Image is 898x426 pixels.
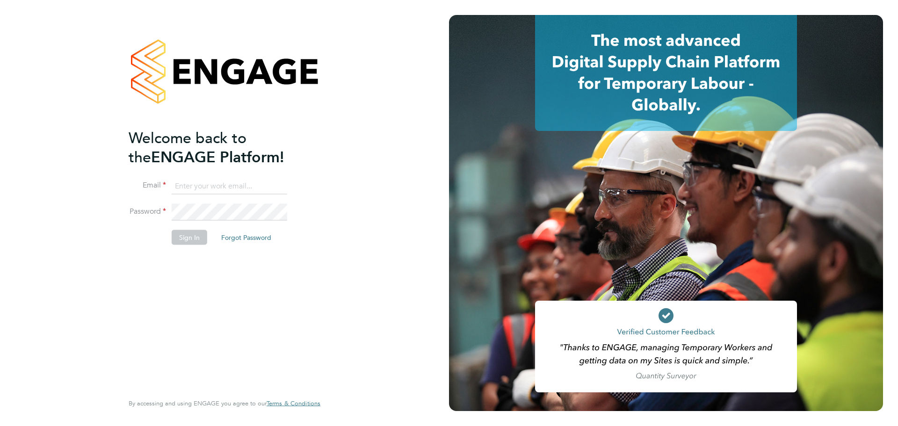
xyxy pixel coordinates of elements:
span: Terms & Conditions [267,399,320,407]
input: Enter your work email... [172,178,287,195]
span: By accessing and using ENGAGE you agree to our [129,399,320,407]
button: Sign In [172,230,207,245]
h2: ENGAGE Platform! [129,128,311,166]
label: Password [129,207,166,217]
button: Forgot Password [214,230,279,245]
span: Welcome back to the [129,129,246,166]
a: Terms & Conditions [267,400,320,407]
label: Email [129,181,166,190]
